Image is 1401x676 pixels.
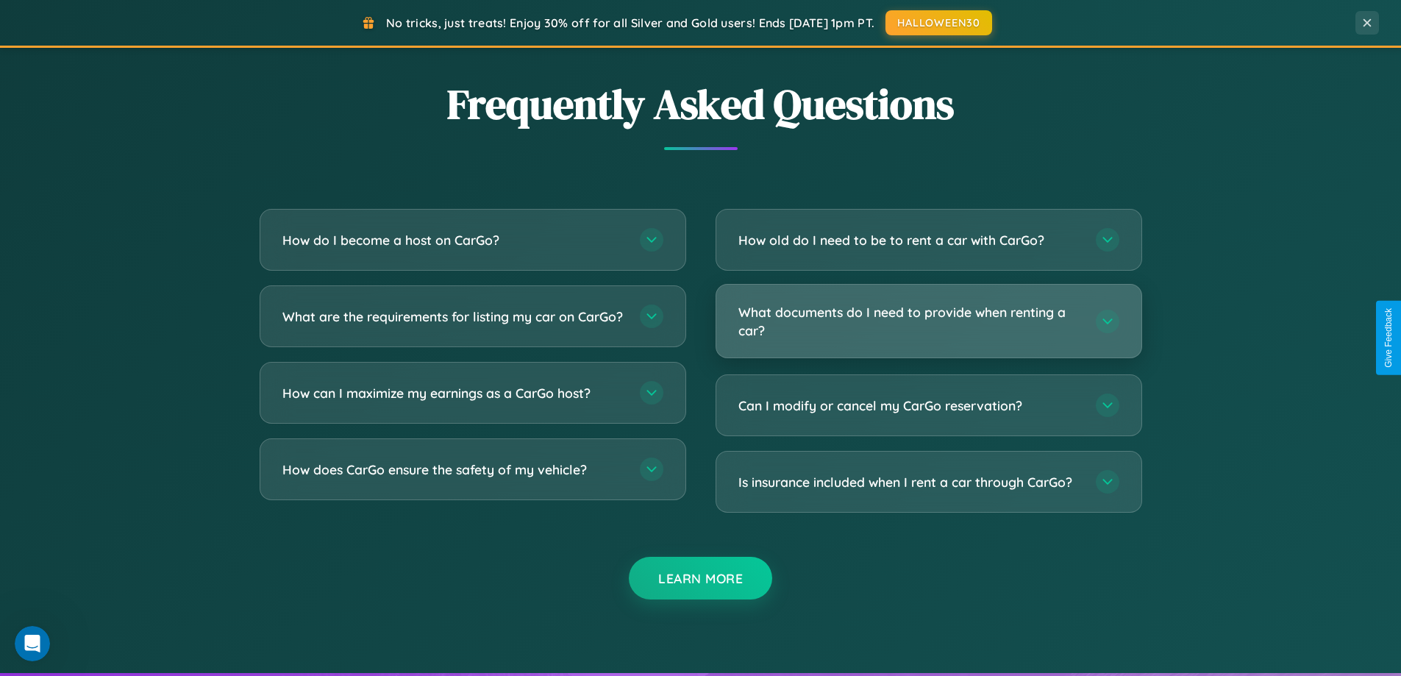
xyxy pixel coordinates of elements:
[15,626,50,661] iframe: Intercom live chat
[282,384,625,402] h3: How can I maximize my earnings as a CarGo host?
[738,231,1081,249] h3: How old do I need to be to rent a car with CarGo?
[386,15,874,30] span: No tricks, just treats! Enjoy 30% off for all Silver and Gold users! Ends [DATE] 1pm PT.
[282,460,625,479] h3: How does CarGo ensure the safety of my vehicle?
[260,76,1142,132] h2: Frequently Asked Questions
[1383,308,1394,368] div: Give Feedback
[885,10,992,35] button: HALLOWEEN30
[738,396,1081,415] h3: Can I modify or cancel my CarGo reservation?
[282,231,625,249] h3: How do I become a host on CarGo?
[629,557,772,599] button: Learn More
[738,473,1081,491] h3: Is insurance included when I rent a car through CarGo?
[282,307,625,326] h3: What are the requirements for listing my car on CarGo?
[738,303,1081,339] h3: What documents do I need to provide when renting a car?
